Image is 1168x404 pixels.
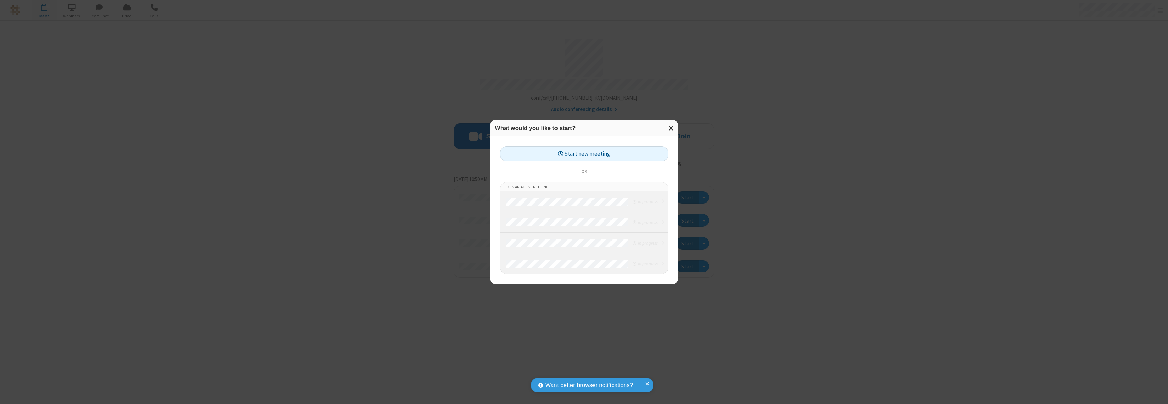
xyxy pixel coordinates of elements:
h3: What would you like to start? [495,125,673,131]
span: Want better browser notifications? [545,381,633,390]
em: in progress [633,240,657,246]
em: in progress [633,219,657,226]
em: in progress [633,261,657,267]
button: Close modal [664,120,678,136]
button: Start new meeting [500,146,668,161]
li: Join an active meeting [500,182,668,191]
span: or [579,167,589,177]
em: in progress [633,198,657,205]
